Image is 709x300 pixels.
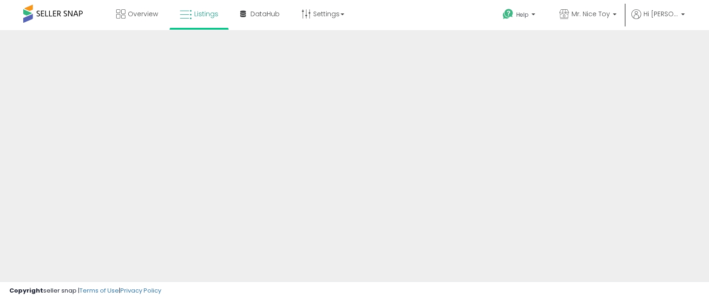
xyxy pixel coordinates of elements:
i: Get Help [502,8,514,20]
div: seller snap | | [9,287,161,295]
a: Terms of Use [79,286,119,295]
span: Listings [194,9,218,19]
span: Mr. Nice Toy [571,9,610,19]
a: Hi [PERSON_NAME] [631,9,685,30]
span: DataHub [250,9,280,19]
strong: Copyright [9,286,43,295]
span: Help [516,11,529,19]
span: Hi [PERSON_NAME] [643,9,678,19]
a: Help [495,1,545,30]
a: Privacy Policy [120,286,161,295]
span: Overview [128,9,158,19]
